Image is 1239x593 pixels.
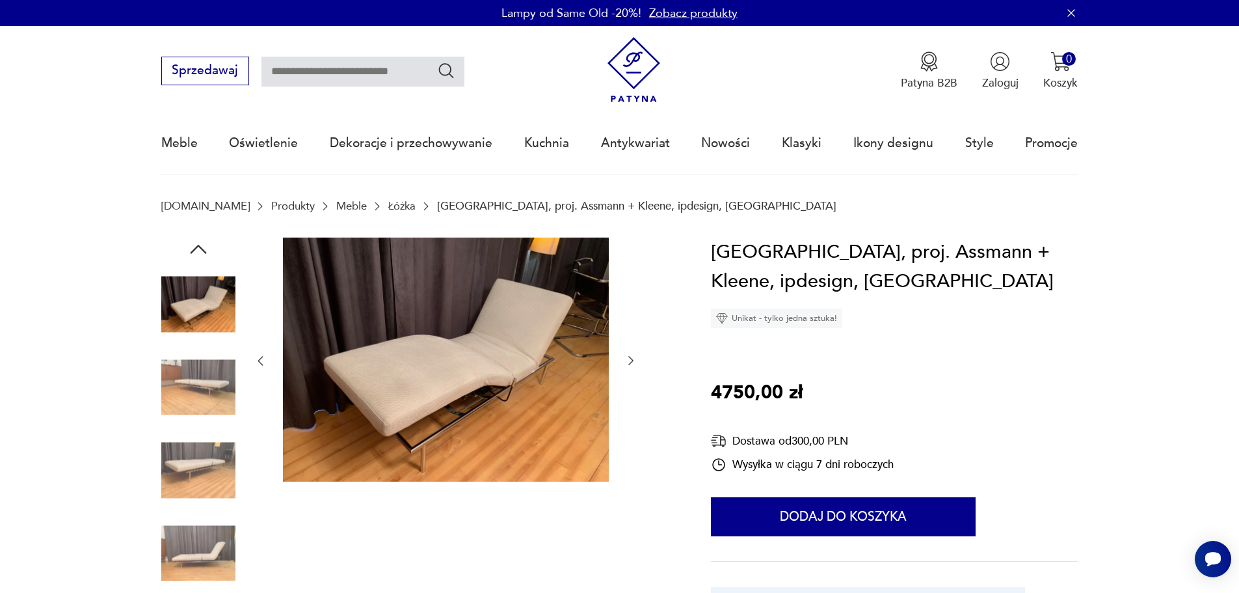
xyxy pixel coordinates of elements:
div: Wysyłka w ciągu 7 dni roboczych [711,457,894,473]
img: Zdjęcie produktu Leżanka Campus, proj. Assmann + Kleene, ipdesign, Niemcy [161,516,235,590]
img: Ikonka użytkownika [990,51,1010,72]
a: Nowości [701,113,750,173]
a: Meble [161,113,198,173]
p: 4750,00 zł [711,378,803,408]
a: Klasyki [782,113,821,173]
button: 0Koszyk [1043,51,1078,90]
button: Szukaj [437,61,456,80]
button: Sprzedawaj [161,57,249,85]
button: Zaloguj [982,51,1019,90]
a: Meble [336,200,367,212]
div: Unikat - tylko jedna sztuka! [711,309,842,328]
img: Zdjęcie produktu Leżanka Campus, proj. Assmann + Kleene, ipdesign, Niemcy [161,268,235,342]
button: Dodaj do koszyka [711,497,976,536]
a: Antykwariat [601,113,670,173]
button: Patyna B2B [901,51,957,90]
a: Style [965,113,994,173]
p: Zaloguj [982,76,1019,90]
a: Łóżka [388,200,416,212]
h1: [GEOGRAPHIC_DATA], proj. Assmann + Kleene, ipdesign, [GEOGRAPHIC_DATA] [711,238,1078,297]
img: Zdjęcie produktu Leżanka Campus, proj. Assmann + Kleene, ipdesign, Niemcy [161,350,235,424]
a: Produkty [271,200,315,212]
a: Oświetlenie [229,113,298,173]
iframe: Smartsupp widget button [1195,541,1231,577]
img: Ikona dostawy [711,433,726,449]
a: Zobacz produkty [649,5,738,21]
img: Ikona koszyka [1050,51,1071,72]
p: [GEOGRAPHIC_DATA], proj. Assmann + Kleene, ipdesign, [GEOGRAPHIC_DATA] [437,200,836,212]
a: Ikony designu [853,113,933,173]
p: Lampy od Same Old -20%! [501,5,641,21]
div: Dostawa od 300,00 PLN [711,433,894,449]
a: [DOMAIN_NAME] [161,200,250,212]
img: Zdjęcie produktu Leżanka Campus, proj. Assmann + Kleene, ipdesign, Niemcy [161,434,235,508]
img: Patyna - sklep z meblami i dekoracjami vintage [601,37,667,103]
p: Patyna B2B [901,76,957,90]
a: Promocje [1025,113,1078,173]
a: Dekoracje i przechowywanie [330,113,492,173]
div: 0 [1062,52,1076,66]
img: Ikona medalu [919,51,939,72]
a: Kuchnia [524,113,569,173]
a: Ikona medaluPatyna B2B [901,51,957,90]
a: Sprzedawaj [161,66,249,77]
img: Ikona diamentu [716,312,728,324]
img: Zdjęcie produktu Leżanka Campus, proj. Assmann + Kleene, ipdesign, Niemcy [283,238,609,482]
p: Koszyk [1043,76,1078,90]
